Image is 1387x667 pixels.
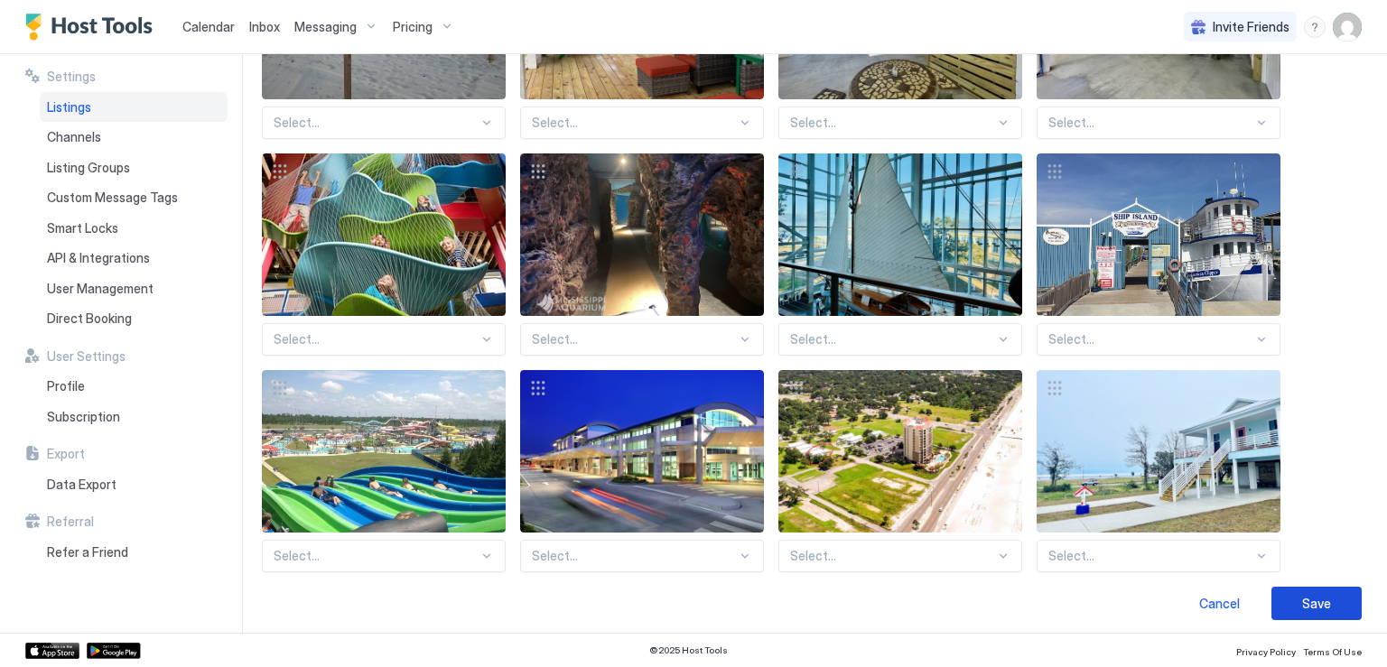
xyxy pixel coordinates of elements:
div: View image [778,370,1022,533]
div: View image [520,370,764,533]
a: App Store [25,643,79,659]
span: Listing Groups [47,160,130,176]
div: View image [262,153,506,316]
span: Data Export [47,477,116,493]
a: Google Play Store [87,643,141,659]
div: menu [1304,16,1326,38]
button: Save [1271,587,1362,620]
a: Data Export [40,469,228,500]
a: Smart Locks [40,213,228,244]
div: View image [520,153,764,316]
span: Messaging [294,19,357,35]
div: Save [1302,594,1331,613]
a: Calendar [182,17,235,36]
span: Privacy Policy [1236,646,1296,657]
span: Custom Message Tags [47,190,178,206]
a: Profile [40,371,228,402]
span: User Management [47,281,154,297]
a: Subscription [40,402,228,432]
a: Listing Groups [40,153,228,183]
span: Direct Booking [47,310,132,327]
a: Inbox [249,17,280,36]
span: Channels [47,129,101,145]
span: Listings [47,99,91,116]
div: Cancel [1199,594,1240,613]
a: Terms Of Use [1303,641,1362,660]
div: View image [1037,153,1280,316]
div: View image [262,370,506,533]
span: Referral [47,514,94,530]
a: Host Tools Logo [25,14,161,41]
a: Listings [40,92,228,123]
a: Custom Message Tags [40,182,228,213]
span: Calendar [182,19,235,34]
span: Terms Of Use [1303,646,1362,657]
div: View image [1037,370,1280,533]
a: Refer a Friend [40,537,228,568]
span: API & Integrations [47,250,150,266]
span: Profile [47,378,85,394]
span: Invite Friends [1213,19,1289,35]
span: © 2025 Host Tools [649,644,728,656]
span: User Settings [47,348,126,365]
span: Subscription [47,409,120,425]
a: Channels [40,122,228,153]
span: Pricing [393,19,433,35]
a: User Management [40,273,228,304]
iframe: Intercom live chat [18,606,61,649]
a: Privacy Policy [1236,641,1296,660]
a: Direct Booking [40,303,228,334]
span: Smart Locks [47,220,118,236]
div: User profile [1333,13,1362,42]
button: Cancel [1174,587,1264,620]
span: Export [47,446,85,462]
span: Refer a Friend [47,544,128,560]
div: View image [778,153,1022,316]
a: API & Integrations [40,243,228,273]
span: Inbox [249,19,280,34]
span: Settings [47,69,96,85]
